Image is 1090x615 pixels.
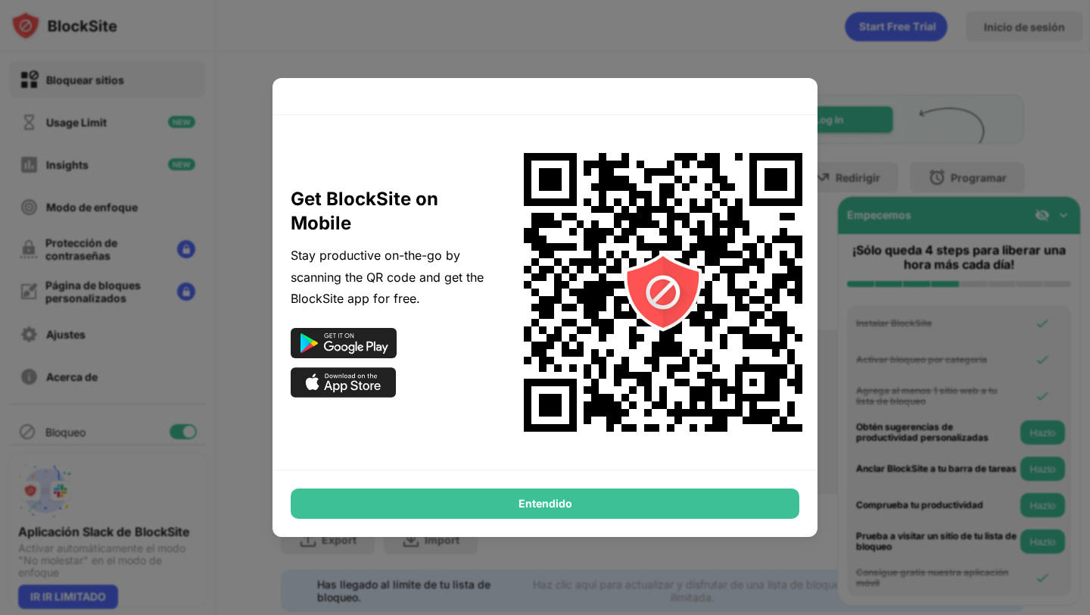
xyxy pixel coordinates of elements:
[291,489,799,519] div: Entendido
[291,245,490,310] div: Stay productive on-the-go by scanning the QR code and get the BlockSite app for free.
[291,328,397,358] img: google-play-black.svg
[291,367,397,398] img: app-store-black.svg
[504,133,822,451] img: onboard-omni-qr-code.svg
[291,187,490,236] div: Get BlockSite on Mobile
